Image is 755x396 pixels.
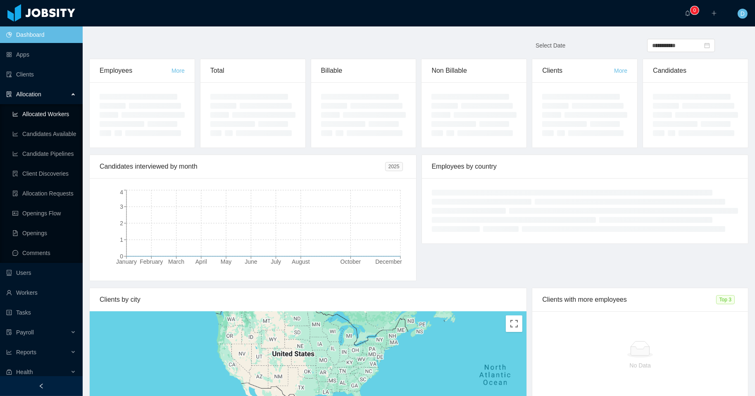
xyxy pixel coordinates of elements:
[12,106,76,122] a: icon: line-chartAllocated Workers
[6,26,76,43] a: icon: pie-chartDashboard
[100,59,171,82] div: Employees
[12,165,76,182] a: icon: file-searchClient Discoveries
[120,220,123,227] tspan: 2
[120,236,123,243] tspan: 1
[271,258,281,265] tspan: July
[120,203,123,210] tspan: 3
[653,59,738,82] div: Candidates
[221,258,231,265] tspan: May
[16,369,33,375] span: Health
[292,258,310,265] tspan: August
[6,91,12,97] i: icon: solution
[100,155,385,178] div: Candidates interviewed by month
[12,146,76,162] a: icon: line-chartCandidate Pipelines
[168,258,184,265] tspan: March
[120,253,123,260] tspan: 0
[691,6,699,14] sup: 0
[375,258,402,265] tspan: December
[16,91,41,98] span: Allocation
[542,288,716,311] div: Clients with more employees
[432,155,738,178] div: Employees by country
[12,185,76,202] a: icon: file-doneAllocation Requests
[385,162,403,171] span: 2025
[6,329,12,335] i: icon: file-protect
[711,10,717,16] i: icon: plus
[16,349,36,355] span: Reports
[6,46,76,63] a: icon: appstoreApps
[542,59,614,82] div: Clients
[12,245,76,261] a: icon: messageComments
[6,304,76,321] a: icon: profileTasks
[210,59,295,82] div: Total
[12,205,76,222] a: icon: idcardOpenings Flow
[171,67,185,74] a: More
[140,258,163,265] tspan: February
[6,284,76,301] a: icon: userWorkers
[704,43,710,48] i: icon: calendar
[245,258,257,265] tspan: June
[741,9,745,19] span: D
[116,258,137,265] tspan: January
[321,59,406,82] div: Billable
[614,67,627,74] a: More
[341,258,361,265] tspan: October
[506,315,522,332] button: Toggle fullscreen view
[16,329,34,336] span: Payroll
[195,258,207,265] tspan: April
[431,59,517,82] div: Non Billable
[12,126,76,142] a: icon: line-chartCandidates Available
[6,265,76,281] a: icon: robotUsers
[100,288,517,311] div: Clients by city
[6,369,12,375] i: icon: medicine-box
[536,42,565,49] span: Select Date
[6,66,76,83] a: icon: auditClients
[549,361,731,370] p: No Data
[12,225,76,241] a: icon: file-textOpenings
[716,295,735,304] span: Top 3
[685,10,691,16] i: icon: bell
[6,349,12,355] i: icon: line-chart
[120,189,123,196] tspan: 4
